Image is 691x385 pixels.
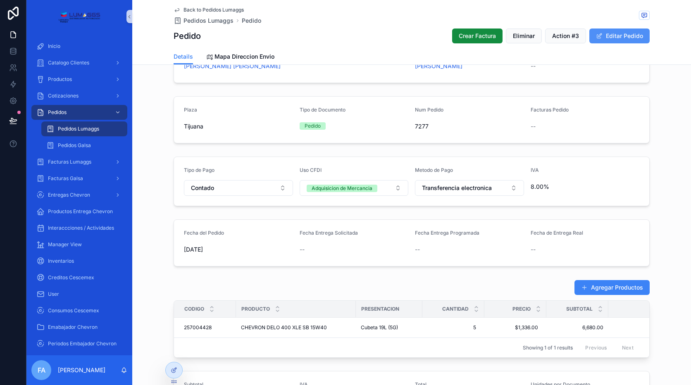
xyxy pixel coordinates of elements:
[183,7,244,13] span: Back to Pedidos Lumaggs
[41,121,127,136] a: Pedidos Lumaggs
[415,230,479,236] span: Fecha Entrega Programada
[31,336,127,351] a: Periodos Embajador Chevron
[31,188,127,202] a: Entregas Chevron
[48,340,117,347] span: Periodos Embajador Chevron
[174,30,201,42] h1: Pedido
[48,307,99,314] span: Consumos Cescemex
[48,93,79,99] span: Cotizaciones
[48,258,74,264] span: Inventarios
[31,237,127,252] a: Manager View
[300,245,305,254] span: --
[58,126,99,132] span: Pedidos Lumaggs
[31,254,127,269] a: Inventarios
[506,29,542,43] button: Eliminar
[489,321,541,334] a: $1,336.00
[184,306,204,312] span: Codigo
[531,230,583,236] span: Fecha de Entrega Real
[58,10,100,23] img: App logo
[574,280,650,295] button: Agregar Productos
[300,167,322,173] span: Uso CFDI
[184,324,212,331] span: 257004428
[415,107,443,113] span: Num Pedido
[415,62,462,70] a: [PERSON_NAME]
[48,76,72,83] span: Productos
[206,49,274,66] a: Mapa Direccion Envio
[48,109,67,116] span: Pedidos
[31,55,127,70] a: Catalogo Clientes
[512,306,531,312] span: Precio
[531,62,536,70] span: --
[531,167,539,173] span: IVA
[427,321,479,334] a: 5
[431,324,476,331] span: 5
[184,62,281,70] a: [PERSON_NAME] [PERSON_NAME]
[31,72,127,87] a: Productos
[300,107,345,113] span: Tipo de Documento
[48,159,91,165] span: Facturas Lumaggs
[174,49,193,65] a: Details
[184,180,293,196] button: Select Button
[184,324,231,331] a: 257004428
[312,185,372,192] div: Adquisicion de Mercancia
[58,366,105,374] p: [PERSON_NAME]
[241,324,351,331] a: CHEVRON DELO 400 XLE SB 15W40
[531,183,640,191] span: 8.00%
[38,365,45,375] span: FA
[26,33,132,355] div: scrollable content
[48,59,89,66] span: Catalogo Clientes
[241,324,327,331] span: CHEVRON DELO 400 XLE SB 15W40
[415,180,524,196] button: Select Button
[48,324,98,330] span: Emabajador Chevron
[174,17,234,25] a: Pedidos Lumaggs
[48,291,59,297] span: User
[459,32,496,40] span: Crear Factura
[452,29,503,43] button: Crear Factura
[513,32,535,40] span: Eliminar
[58,142,91,149] span: Pedidos Galsa
[191,184,214,192] span: Contado
[531,245,536,254] span: --
[531,122,536,131] span: --
[184,107,197,113] span: Plaza
[48,274,94,281] span: Creditos Cescemex
[48,192,90,198] span: Entregas Chevron
[184,122,203,131] span: Tijuana
[184,167,214,173] span: Tipo de Pago
[174,52,193,61] span: Details
[184,230,224,236] span: Fecha del Pedido
[442,306,469,312] span: Cantidad
[31,303,127,318] a: Consumos Cescemex
[361,324,398,331] span: Cubeta 19L (5G)
[183,17,234,25] span: Pedidos Lumaggs
[609,324,672,331] a: $7,214.40
[552,32,579,40] span: Action #3
[415,245,420,254] span: --
[31,154,127,169] a: Facturas Lumaggs
[551,324,603,331] a: 6,680.00
[422,184,492,192] span: Transferencia electronica
[545,29,586,43] button: Action #3
[184,245,293,254] span: [DATE]
[31,270,127,285] a: Creditos Cescemex
[31,204,127,219] a: Productos Entrega Chevron
[31,287,127,302] a: User
[31,221,127,235] a: Interaccciones / Actividades
[242,17,261,25] a: Pedido
[31,320,127,335] a: Emabajador Chevron
[48,241,82,248] span: Manager View
[361,324,417,331] a: Cubeta 19L (5G)
[31,88,127,103] a: Cotizaciones
[31,171,127,186] a: Facturas Galsa
[531,107,569,113] span: Facturas Pedido
[31,105,127,120] a: Pedidos
[300,180,409,196] button: Select Button
[415,122,524,131] span: 7277
[589,29,650,43] button: Editar Pedido
[241,306,270,312] span: Producto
